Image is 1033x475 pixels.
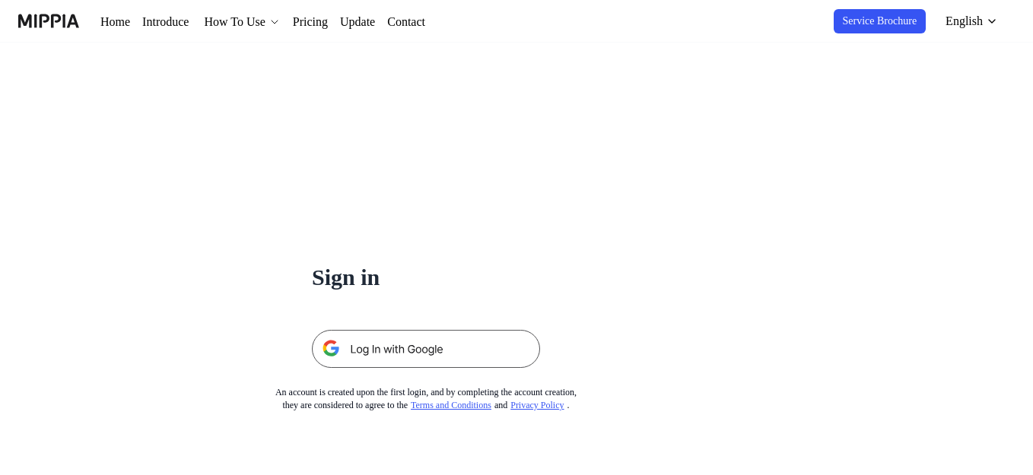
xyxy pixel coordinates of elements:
a: Privacy Policy [529,400,587,410]
button: How To Use [212,13,298,31]
a: Update [361,13,402,31]
button: English [932,6,1007,36]
a: Introduce [145,13,200,31]
a: Terms and Conditions [412,400,507,410]
img: 구글 로그인 버튼 [312,330,540,368]
a: Contact [414,13,459,31]
div: English [941,12,986,30]
a: Pricing [310,13,348,31]
a: Home [100,13,133,31]
div: How To Use [212,13,286,31]
div: An account is created upon the first login, and by completing the account creation, they are cons... [250,386,602,412]
h1: Sign in [312,261,540,293]
button: Service Brochure [822,9,924,33]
